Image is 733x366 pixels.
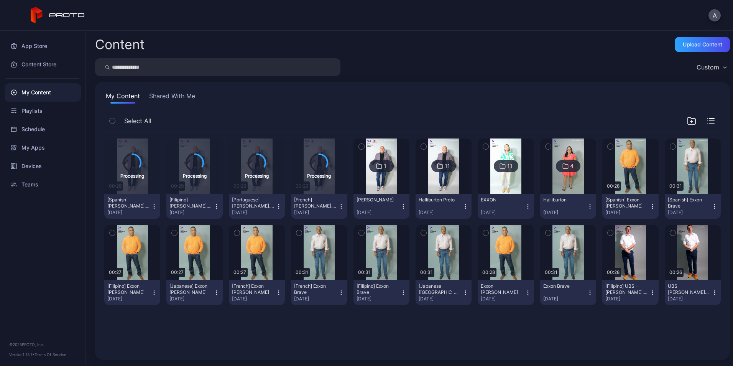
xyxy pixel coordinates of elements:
[232,209,276,216] div: [DATE]
[104,194,160,219] button: [Spanish] [PERSON_NAME].mp4[DATE]
[543,283,585,289] div: Exxon Brave
[419,197,461,203] div: Halliburton Proto
[232,296,276,302] div: [DATE]
[124,116,151,125] span: Select All
[445,163,450,170] div: 11
[229,194,285,219] button: [Portuguese] [PERSON_NAME].mp4[DATE]
[481,197,523,203] div: EXXON
[353,280,409,305] button: [Filipino] Exxon Brave[DATE]
[419,283,461,295] div: [Japanese (Japan)]Exxon Brave
[232,197,274,209] div: [Portuguese] Halliburton - Shane.mp4
[478,194,534,219] button: EXXON[DATE]
[5,120,81,138] a: Schedule
[665,194,721,219] button: [Spanish] Exxon Brave[DATE]
[543,296,587,302] div: [DATE]
[294,296,338,302] div: [DATE]
[104,91,141,104] button: My Content
[5,83,81,102] a: My Content
[9,341,76,348] div: © 2025 PROTO, Inc.
[169,283,212,295] div: [Japanese] Exxon Arnab
[169,197,212,209] div: [Filipino] Halliburton - Shane.mp4
[605,296,649,302] div: [DATE]
[294,209,338,216] div: [DATE]
[697,63,719,71] div: Custom
[183,172,207,179] div: Processing
[570,163,574,170] div: 4
[291,194,347,219] button: [French] [PERSON_NAME].mp4[DATE]
[232,283,274,295] div: [French] Exxon Arnab
[5,102,81,120] a: Playlists
[291,280,347,305] button: [French] Exxon Brave[DATE]
[665,280,721,305] button: UBS [PERSON_NAME] v2.mp4[DATE]
[668,197,710,209] div: [Spanish] Exxon Brave
[5,157,81,175] a: Devices
[107,283,150,295] div: [Filipino] Exxon Arnab
[5,37,81,55] a: App Store
[169,296,213,302] div: [DATE]
[104,280,160,305] button: [Filipino] Exxon [PERSON_NAME][DATE]
[294,283,336,295] div: [French] Exxon Brave
[357,209,400,216] div: [DATE]
[668,209,712,216] div: [DATE]
[120,172,144,179] div: Processing
[294,197,336,209] div: [French] Halliburton - Shane.mp4
[540,280,596,305] button: Exxon Brave[DATE]
[357,197,399,203] div: Shane Proto
[693,58,730,76] button: Custom
[668,296,712,302] div: [DATE]
[166,280,222,305] button: [Japanese] Exxon [PERSON_NAME][DATE]
[35,352,66,357] a: Terms Of Service
[9,352,35,357] span: Version 1.13.1 •
[107,296,151,302] div: [DATE]
[602,280,658,305] button: [Filipino] UBS - [PERSON_NAME].mp4[DATE]
[107,197,150,209] div: [Spanish] Halliburton - Shane.mp4
[416,280,472,305] button: [Japanese ([GEOGRAPHIC_DATA])]Exxon Brave[DATE]
[605,283,648,295] div: [Filipino] UBS - Ryan.mp4
[169,209,213,216] div: [DATE]
[507,163,513,170] div: 11
[148,91,197,104] button: Shared With Me
[605,209,649,216] div: [DATE]
[683,41,722,48] div: Upload Content
[357,296,400,302] div: [DATE]
[166,194,222,219] button: [Filipino] [PERSON_NAME].mp4[DATE]
[5,138,81,157] a: My Apps
[540,194,596,219] button: Halliburton[DATE]
[675,37,730,52] button: Upload Content
[605,197,648,209] div: [Spanish] Exxon Arnab
[5,175,81,194] a: Teams
[416,194,472,219] button: Halliburton Proto[DATE]
[419,209,462,216] div: [DATE]
[602,194,658,219] button: [Spanish] Exxon [PERSON_NAME][DATE]
[307,172,331,179] div: Processing
[384,163,386,170] div: 1
[107,209,151,216] div: [DATE]
[245,172,269,179] div: Processing
[229,280,285,305] button: [French] Exxon [PERSON_NAME][DATE]
[353,194,409,219] button: [PERSON_NAME][DATE]
[95,38,145,51] div: Content
[357,283,399,295] div: [Filipino] Exxon Brave
[708,9,721,21] button: A
[481,209,524,216] div: [DATE]
[481,296,524,302] div: [DATE]
[478,280,534,305] button: Exxon [PERSON_NAME][DATE]
[419,296,462,302] div: [DATE]
[543,209,587,216] div: [DATE]
[543,197,585,203] div: Halliburton
[668,283,710,295] div: UBS Ryan v2.mp4
[5,55,81,74] a: Content Store
[481,283,523,295] div: Exxon Arnab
